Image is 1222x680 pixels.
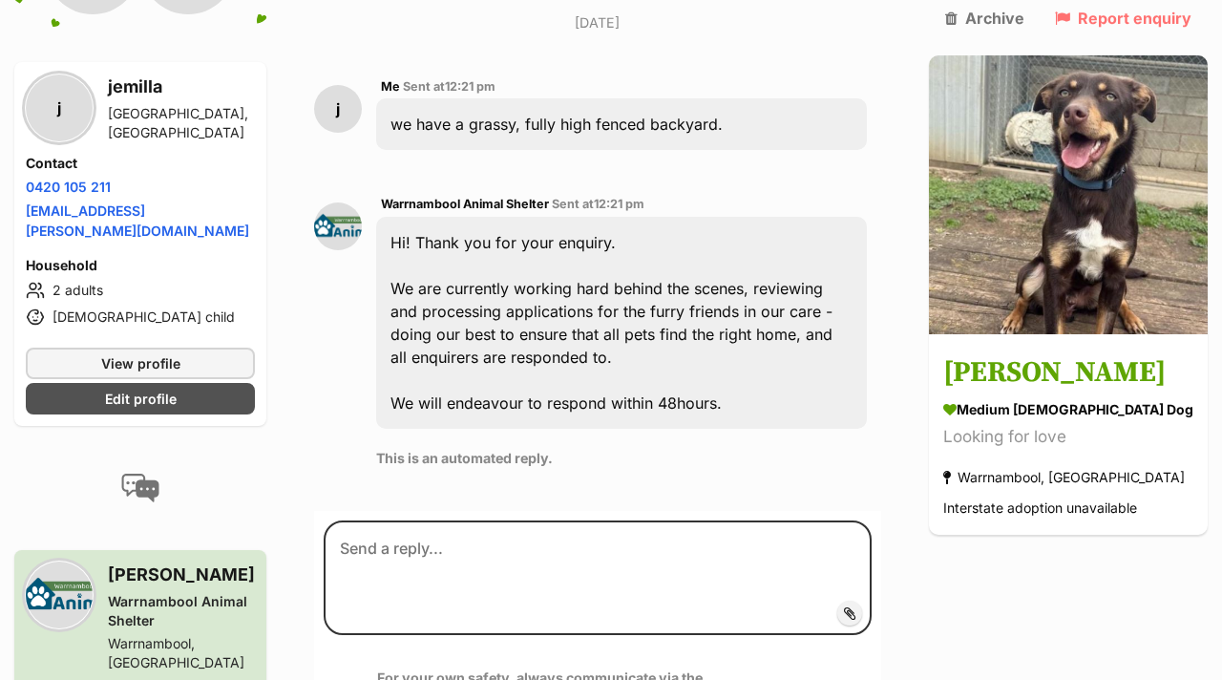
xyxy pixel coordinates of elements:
a: [PERSON_NAME] medium [DEMOGRAPHIC_DATA] Dog Looking for love Warrnambool, [GEOGRAPHIC_DATA] Inter... [929,338,1208,536]
h4: Contact [26,154,255,173]
span: Sent at [403,79,495,94]
div: we have a grassy, fully high fenced backyard. [376,98,867,150]
a: 0420 105 211 [26,179,111,195]
a: Report enquiry [1055,10,1191,27]
a: [EMAIL_ADDRESS][PERSON_NAME][DOMAIN_NAME] [26,202,249,239]
h3: [PERSON_NAME] [943,352,1193,395]
span: 12:21 pm [594,197,644,211]
a: Archive [945,10,1024,27]
div: Looking for love [943,425,1193,451]
div: j [314,85,362,133]
li: [DEMOGRAPHIC_DATA] child [26,306,255,329]
div: Warrnambool, [GEOGRAPHIC_DATA] [943,465,1185,491]
a: Edit profile [26,383,255,414]
div: [GEOGRAPHIC_DATA], [GEOGRAPHIC_DATA] [108,104,255,142]
div: medium [DEMOGRAPHIC_DATA] Dog [943,400,1193,420]
a: View profile [26,348,255,379]
p: [DATE] [314,12,881,32]
img: conversation-icon-4a6f8262b818ee0b60e3300018af0b2d0b884aa5de6e9bcb8d3d4eeb1a70a7c4.svg [121,474,159,502]
p: This is an automated reply. [376,448,867,468]
div: Warrnambool Animal Shelter [108,592,255,630]
span: Edit profile [105,389,177,409]
div: Hi! Thank you for your enquiry. We are currently working hard behind the scenes, reviewing and pr... [376,217,867,429]
span: Warrnambool Animal Shelter [381,197,549,211]
img: Warrnambool Animal Shelter profile pic [26,562,93,628]
h3: [PERSON_NAME] [108,562,255,588]
span: View profile [101,353,180,373]
span: Sent at [552,197,644,211]
div: j [26,74,93,141]
img: Tim [929,55,1208,334]
img: Warrnambool Animal Shelter profile pic [314,202,362,250]
span: 12:21 pm [445,79,495,94]
li: 2 adults [26,279,255,302]
span: Interstate adoption unavailable [943,500,1137,517]
span: Me [381,79,400,94]
div: Warrnambool, [GEOGRAPHIC_DATA] [108,634,255,672]
h3: jemilla [108,74,255,100]
h4: Household [26,256,255,275]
